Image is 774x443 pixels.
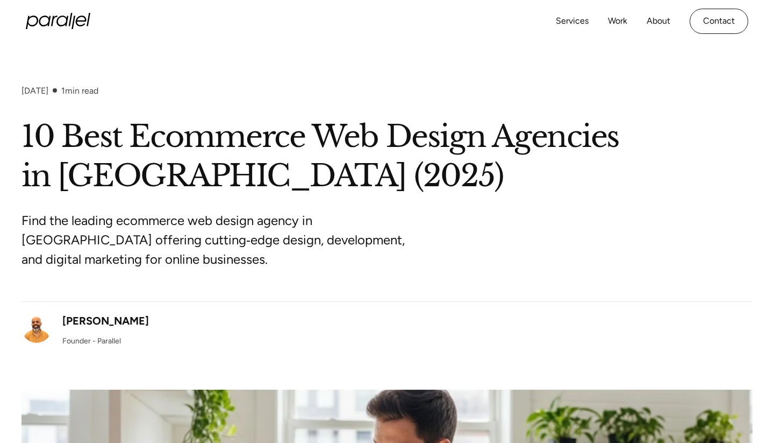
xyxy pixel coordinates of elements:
[21,313,52,343] img: Robin Dhanwani
[21,117,752,196] h1: 10 Best Ecommerce Web Design Agencies in [GEOGRAPHIC_DATA] (2025)
[21,211,425,269] p: Find the leading ecommerce web design agency in [GEOGRAPHIC_DATA] offering cutting‑edge design, d...
[26,13,90,29] a: home
[21,86,48,96] div: [DATE]
[21,313,149,347] a: [PERSON_NAME]Founder - Parallel
[690,9,748,34] a: Contact
[647,13,670,29] a: About
[608,13,627,29] a: Work
[61,86,98,96] div: min read
[62,313,149,329] div: [PERSON_NAME]
[61,86,65,96] span: 1
[62,335,121,347] div: Founder - Parallel
[556,13,589,29] a: Services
